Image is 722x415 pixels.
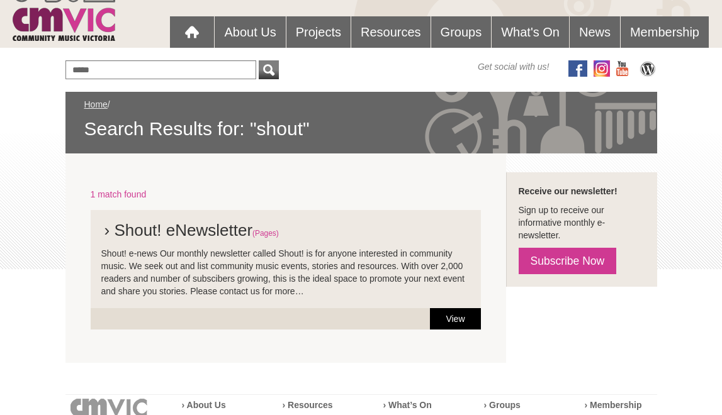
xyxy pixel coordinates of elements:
img: CMVic Blog [638,60,657,77]
h2: › Shout! eNewsletter [101,221,470,247]
a: › Resources [283,400,333,410]
strong: Receive our newsletter! [519,186,618,196]
a: › What’s On [383,400,432,410]
a: View [430,308,480,329]
li: Shout! e-news Our monthly newsletter called Shout! is for anyone interested in community music. W... [91,210,481,308]
a: › About Us [182,400,226,410]
a: Groups [431,16,492,48]
p: 1 match found [91,188,481,201]
span: Get social with us! [478,60,550,73]
a: › Groups [484,400,521,410]
a: Subscribe Now [519,248,617,274]
a: Resources [351,16,431,48]
span: Search Results for: "shout" [84,117,638,141]
div: / [84,98,638,141]
a: › Membership [585,400,642,410]
a: Home [84,99,108,109]
a: Projects [286,16,351,48]
a: What's On [492,16,569,48]
span: (Pages) [252,229,279,238]
p: Sign up to receive our informative monthly e-newsletter. [519,204,645,241]
a: About Us [215,16,285,48]
a: Membership [621,16,709,48]
img: icon-instagram.png [594,60,610,77]
a: News [570,16,620,48]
